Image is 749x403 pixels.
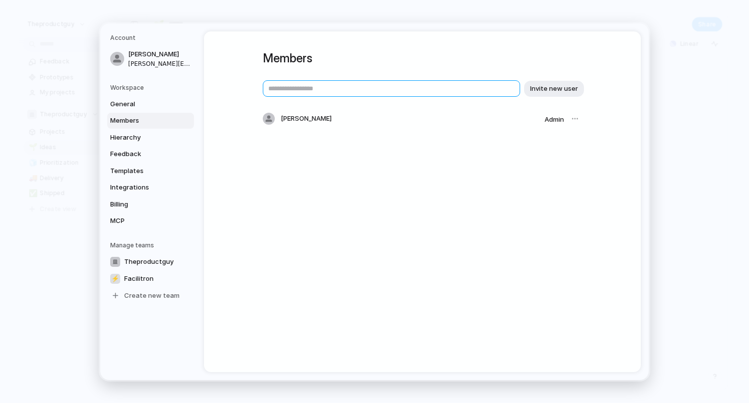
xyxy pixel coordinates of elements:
[110,216,174,226] span: MCP
[281,114,332,124] span: [PERSON_NAME]
[530,83,578,93] span: Invite new user
[124,256,174,266] span: Theproductguy
[263,49,582,67] h1: Members
[110,273,120,283] div: ⚡
[107,96,194,112] a: General
[107,146,194,162] a: Feedback
[110,83,194,92] h5: Workspace
[110,199,174,209] span: Billing
[107,253,194,269] a: Theproductguy
[110,99,174,109] span: General
[128,49,192,59] span: [PERSON_NAME]
[110,183,174,193] span: Integrations
[124,290,180,300] span: Create new team
[107,270,194,286] a: ⚡Facilitron
[107,180,194,196] a: Integrations
[545,115,564,123] span: Admin
[107,287,194,303] a: Create new team
[110,116,174,126] span: Members
[524,80,584,96] button: Invite new user
[110,149,174,159] span: Feedback
[107,213,194,229] a: MCP
[110,33,194,42] h5: Account
[110,240,194,249] h5: Manage teams
[107,163,194,179] a: Templates
[128,59,192,68] span: [PERSON_NAME][EMAIL_ADDRESS][DOMAIN_NAME]
[107,129,194,145] a: Hierarchy
[107,196,194,212] a: Billing
[110,132,174,142] span: Hierarchy
[110,166,174,176] span: Templates
[124,273,154,283] span: Facilitron
[107,46,194,71] a: [PERSON_NAME][PERSON_NAME][EMAIL_ADDRESS][DOMAIN_NAME]
[107,113,194,129] a: Members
